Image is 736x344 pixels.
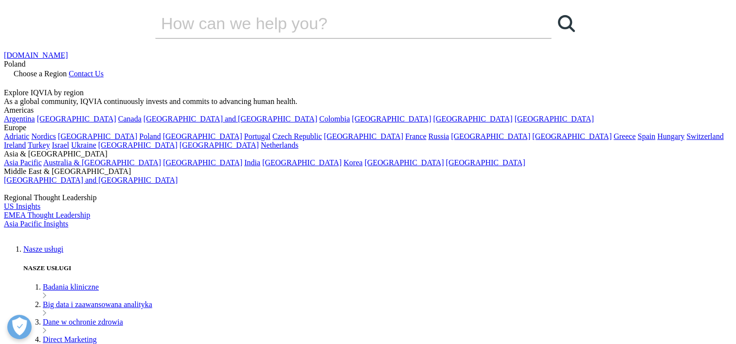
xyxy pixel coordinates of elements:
[163,158,242,167] a: [GEOGRAPHIC_DATA]
[446,158,525,167] a: [GEOGRAPHIC_DATA]
[4,115,35,123] a: Argentina
[4,60,732,69] div: Poland
[23,245,63,253] a: Nasze usługi
[4,88,732,97] div: Explore IQVIA by region
[343,158,362,167] a: Korea
[23,264,732,272] h5: NASZE USŁUGI
[515,115,594,123] a: [GEOGRAPHIC_DATA]
[532,132,611,140] a: [GEOGRAPHIC_DATA]
[43,335,97,344] a: Direct Marketing
[244,158,260,167] a: India
[139,132,161,140] a: Poland
[71,141,96,149] a: Ukraine
[262,158,341,167] a: [GEOGRAPHIC_DATA]
[638,132,655,140] a: Spain
[613,132,635,140] a: Greece
[163,132,242,140] a: [GEOGRAPHIC_DATA]
[98,141,178,149] a: [GEOGRAPHIC_DATA]
[352,115,431,123] a: [GEOGRAPHIC_DATA]
[52,141,70,149] a: Israel
[4,51,68,59] a: [DOMAIN_NAME]
[433,115,513,123] a: [GEOGRAPHIC_DATA]
[364,158,444,167] a: [GEOGRAPHIC_DATA]
[43,158,161,167] a: Australia & [GEOGRAPHIC_DATA]
[272,132,322,140] a: Czech Republic
[4,150,732,158] div: Asia & [GEOGRAPHIC_DATA]
[4,123,732,132] div: Europe
[4,220,68,228] a: Asia Pacific Insights
[43,283,99,291] a: Badania kliniczne
[4,97,732,106] div: As a global community, IQVIA continuously invests and commits to advancing human health.
[144,115,317,123] a: [GEOGRAPHIC_DATA] and [GEOGRAPHIC_DATA]
[558,15,575,32] svg: Search
[429,132,449,140] a: Russia
[4,158,42,167] a: Asia Pacific
[4,211,90,219] a: EMEA Thought Leadership
[4,132,29,140] a: Adriatic
[319,115,350,123] a: Colombia
[4,176,178,184] a: [GEOGRAPHIC_DATA] and [GEOGRAPHIC_DATA]
[118,115,142,123] a: Canada
[4,193,732,202] div: Regional Thought Leadership
[405,132,427,140] a: France
[657,132,684,140] a: Hungary
[451,132,530,140] a: [GEOGRAPHIC_DATA]
[324,132,403,140] a: [GEOGRAPHIC_DATA]
[552,9,581,38] a: Wyszukaj
[69,69,104,78] a: Contact Us
[7,315,32,339] button: Otwórz Preferencje
[58,132,137,140] a: [GEOGRAPHIC_DATA]
[155,9,524,38] input: Wyszukaj
[180,141,259,149] a: [GEOGRAPHIC_DATA]
[37,115,116,123] a: [GEOGRAPHIC_DATA]
[4,167,732,176] div: Middle East & [GEOGRAPHIC_DATA]
[14,69,67,78] span: Choose a Region
[4,141,26,149] a: Ireland
[261,141,298,149] a: Netherlands
[4,202,40,210] a: US Insights
[31,132,56,140] a: Nordics
[43,318,123,326] a: Dane w ochronie zdrowia
[686,132,723,140] a: Switzerland
[4,106,732,115] div: Americas
[244,132,270,140] a: Portugal
[43,300,152,309] a: Big data i zaawansowana analityka
[28,141,50,149] a: Turkey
